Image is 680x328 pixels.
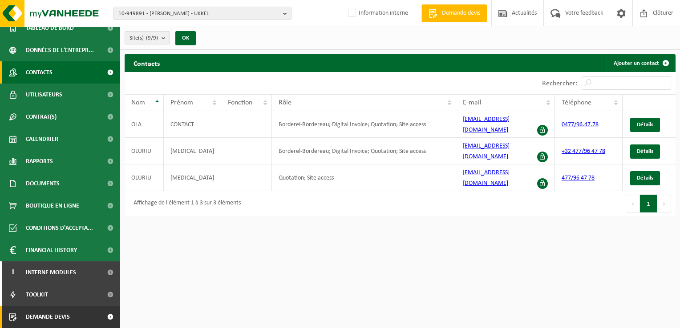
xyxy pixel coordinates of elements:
a: Détails [630,144,660,159]
label: Rechercher: [542,80,577,87]
button: Site(s)(9/9) [125,31,170,44]
td: Borderel-Bordereau; Digital Invoice; Quotation; Site access [272,111,456,138]
a: Détails [630,171,660,185]
td: Borderel-Bordereau; Digital Invoice; Quotation; Site access [272,138,456,164]
span: Calendrier [26,128,58,150]
span: Demande devis [440,9,482,18]
span: Boutique en ligne [26,195,79,217]
td: OLURIU [125,164,164,191]
a: Ajouter un contact [607,54,675,72]
button: 10-949891 - [PERSON_NAME] - UKKEL [113,7,291,20]
span: Données de l'entrepr... [26,39,94,61]
span: Contrat(s) [26,106,57,128]
a: [EMAIL_ADDRESS][DOMAIN_NAME] [463,116,510,133]
button: OK [175,31,196,45]
span: Conditions d'accepta... [26,217,93,239]
span: Détails [637,148,653,154]
span: Toolkit [26,284,48,306]
td: [MEDICAL_DATA] [164,138,221,164]
div: Affichage de l'élément 1 à 3 sur 3 éléments [129,196,241,212]
span: Financial History [26,239,77,261]
a: +32 477/96 47 78 [562,148,605,155]
span: Site(s) [130,32,158,45]
td: CONTACT [164,111,221,138]
td: [MEDICAL_DATA] [164,164,221,191]
td: Quotation; Site access [272,164,456,191]
a: Détails [630,118,660,132]
span: Détails [637,175,653,181]
span: Fonction [228,99,252,106]
a: [EMAIL_ADDRESS][DOMAIN_NAME] [463,169,510,187]
span: E-mail [463,99,482,106]
a: 477/96 47 78 [562,175,595,181]
span: Contacts [26,61,53,84]
a: Demande devis [421,4,487,22]
span: Nom [131,99,145,106]
button: 1 [640,195,657,212]
span: Rôle [279,99,291,106]
td: OLA [125,111,164,138]
button: Previous [626,195,640,212]
h2: Contacts [125,54,169,72]
span: 10-949891 - [PERSON_NAME] - UKKEL [118,7,279,20]
span: Prénom [170,99,193,106]
span: I [9,261,17,284]
a: 0477/96.47.78 [562,121,599,128]
span: Interne modules [26,261,76,284]
span: Détails [637,122,653,128]
span: Utilisateurs [26,84,62,106]
span: Documents [26,172,60,195]
button: Next [657,195,671,212]
span: Téléphone [562,99,591,106]
span: Demande devis [26,306,70,328]
td: OLURIU [125,138,164,164]
count: (9/9) [146,35,158,41]
span: Rapports [26,150,53,172]
a: [EMAIL_ADDRESS][DOMAIN_NAME] [463,143,510,160]
label: Information interne [346,7,408,20]
span: Tableau de bord [26,17,74,39]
